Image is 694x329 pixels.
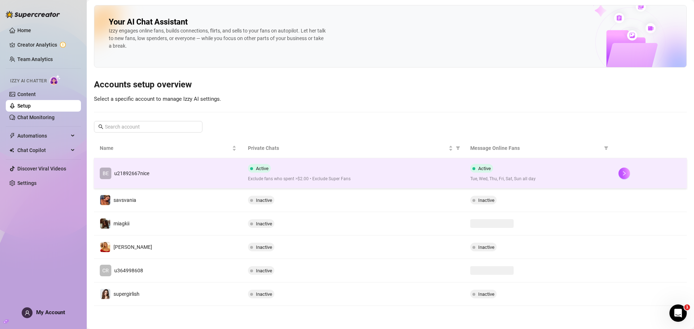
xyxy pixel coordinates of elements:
span: build [4,319,9,324]
span: right [622,171,627,176]
span: Exclude fans who spent >$2.00 • Exclude Super Fans [248,176,459,182]
img: supergirlish [100,289,110,299]
th: Private Chats [242,138,464,158]
a: Discover Viral Videos [17,166,66,172]
a: Chat Monitoring [17,114,55,120]
img: mikayla_demaiter [100,242,110,252]
img: AI Chatter [50,75,61,85]
iframe: Intercom live chat [669,304,687,322]
span: Inactive [256,268,272,273]
span: Active [478,166,491,171]
span: Inactive [256,198,272,203]
span: Chat Copilot [17,144,69,156]
a: Team Analytics [17,56,53,62]
span: user [25,310,30,316]
img: savsvania [100,195,110,205]
span: Inactive [478,291,494,297]
input: Search account [105,123,192,131]
a: Settings [17,180,37,186]
img: miagkii [100,218,110,229]
span: Inactive [478,198,494,203]
span: thunderbolt [9,133,15,139]
a: Content [17,91,36,97]
span: filter [603,143,610,153]
span: filter [454,143,462,153]
span: Inactive [256,244,272,250]
span: Inactive [256,291,272,297]
h3: Accounts setup overview [94,79,687,91]
span: u364998608 [114,268,143,273]
span: Inactive [478,244,494,250]
span: savsvania [113,197,136,203]
span: CR [102,267,109,274]
img: logo-BBDzfeDw.svg [6,11,60,18]
th: Name [94,138,242,158]
a: Setup [17,103,31,109]
a: Home [17,27,31,33]
span: supergirlish [113,291,140,297]
span: Inactive [256,221,272,226]
div: Izzy engages online fans, builds connections, flirts, and sells to your fans on autopilot. Let he... [109,27,326,50]
span: Active [256,166,269,171]
span: Izzy AI Chatter [10,78,47,85]
span: Message Online Fans [470,144,601,152]
span: Name [100,144,231,152]
span: [PERSON_NAME] [113,244,152,250]
span: Select a specific account to manage Izzy AI settings. [94,96,221,102]
img: Chat Copilot [9,148,14,153]
span: filter [456,146,460,150]
span: u21892667nice [114,170,149,176]
button: right [618,168,630,179]
span: Tue, Wed, Thu, Fri, Sat, Sun all day [470,176,607,182]
span: My Account [36,309,65,316]
a: Creator Analytics exclamation-circle [17,39,75,51]
span: search [98,124,103,129]
span: miagkii [113,221,129,226]
span: filter [604,146,608,150]
span: 1 [684,304,690,310]
span: Private Chats [248,144,447,152]
span: BE [103,169,109,177]
h2: Your AI Chat Assistant [109,17,188,27]
span: Automations [17,130,69,142]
